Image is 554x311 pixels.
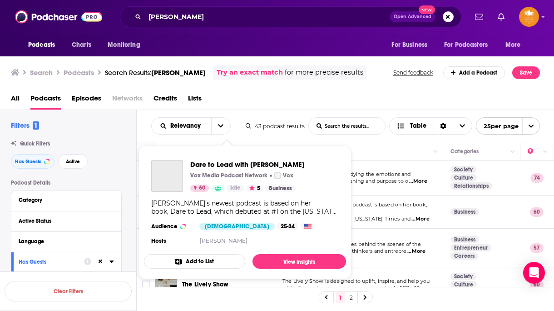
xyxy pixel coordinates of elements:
a: Careers [450,252,478,260]
a: Society [450,273,476,280]
h3: Search [30,68,53,77]
button: Language [19,236,114,247]
a: All [11,91,20,110]
a: Culture [450,281,477,288]
p: 74 [530,173,544,182]
span: More [505,39,521,51]
button: Choose View [389,117,472,135]
div: 25-34 [277,223,298,230]
a: Vox [274,172,293,179]
a: Entrepreneur [450,244,491,251]
button: Send feedback [391,69,436,76]
a: Business [265,185,296,192]
span: Logged in as ShreveWilliams [519,7,539,27]
a: 60 [190,185,209,192]
div: [DEMOGRAPHIC_DATA] [199,223,275,230]
a: Charts [66,36,97,54]
h2: Choose List sort [151,117,231,135]
a: Business [450,236,479,243]
button: Has Guests [19,256,84,267]
span: Idle [230,184,241,193]
span: world's greatest superstars, thinkers and entrepre [282,248,407,254]
p: Podcast Details [11,180,122,186]
a: Credits [153,91,177,110]
span: 1 [33,121,39,130]
div: Category [19,197,108,203]
span: Monitoring [108,39,140,51]
div: Language [19,238,108,245]
button: Category [19,194,114,206]
a: Dare to Lead with Brené Brown [190,160,305,169]
h4: Hosts [151,237,166,245]
button: Save [512,66,540,79]
button: open menu [476,117,540,135]
h3: Podcasts [64,68,94,77]
span: add a little extra presence to your everyday. In 500 [282,285,409,291]
span: Charts [72,39,91,51]
a: Idle [227,185,244,192]
a: Try an exact match [217,67,283,78]
a: Relationships [450,182,492,190]
div: Active Status [19,218,108,224]
div: Categories [450,146,479,157]
a: 2 [346,292,356,303]
a: Podcasts [30,91,61,110]
span: The Lively Show is designed to uplift, inspire, and help you [282,278,430,284]
span: Quick Filters [20,140,50,147]
p: Vox [283,172,293,179]
button: Column Actions [540,146,551,157]
span: Networks [112,91,143,110]
span: ...More [409,178,427,185]
div: 43 podcast results [246,123,305,130]
div: Search podcasts, credits, & more... [120,6,461,27]
button: open menu [101,36,152,54]
p: Vox Media Podcast Network [190,172,267,179]
button: Has Guests [11,154,54,169]
div: Search Results: [105,68,206,77]
div: Has Guests [19,259,78,265]
p: 60 [530,280,544,289]
a: View Insights [252,254,346,269]
span: [PERSON_NAME]’s newest podcast is based on her book, Dare to Lead, [282,201,427,215]
span: New [419,5,435,14]
a: Show notifications dropdown [494,9,508,25]
button: Column Actions [507,146,518,157]
button: Clear Filters [5,281,132,301]
input: Search podcasts, credits, & more... [145,10,390,24]
button: Active [58,154,88,169]
a: Lists [188,91,202,110]
h2: Filters [11,121,39,130]
a: Episodes [72,91,101,110]
button: Open AdvancedNew [390,11,435,22]
a: Culture [450,174,477,181]
button: open menu [211,118,230,134]
span: ...More [407,248,425,255]
button: open menu [499,36,532,54]
button: 5 [247,185,263,192]
button: open menu [152,123,211,129]
a: Dare to Lead with Brené Brown [151,160,183,192]
a: Society [450,166,476,173]
button: open menu [385,36,439,54]
span: [PERSON_NAME] [151,68,206,77]
span: Active [66,159,80,164]
a: Show notifications dropdown [471,9,487,25]
button: Add to List [144,254,245,269]
h3: Audience [151,223,192,230]
a: Business [450,208,479,216]
button: open menu [22,36,67,54]
a: Podchaser - Follow, Share and Rate Podcasts [15,8,102,25]
p: 60 [530,207,544,216]
a: 1 [336,292,345,303]
div: [PERSON_NAME]’s newest podcast is based on her book, Dare to Lead, which debuted at #1 on the [US... [151,199,339,216]
p: 57 [530,243,544,252]
a: Search Results:[PERSON_NAME] [105,68,206,77]
span: Relevancy [170,123,204,129]
span: For Podcasters [444,39,488,51]
span: Has Guests [15,159,41,164]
